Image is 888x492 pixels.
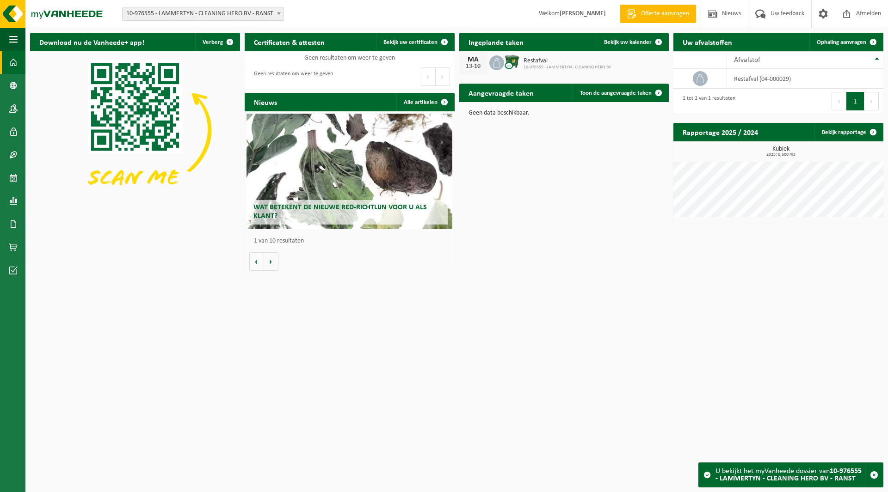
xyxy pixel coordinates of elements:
button: Next [864,92,879,110]
img: Download de VHEPlus App [30,51,240,208]
h2: Download nu de Vanheede+ app! [30,33,154,51]
span: 10-976555 - LAMMERTYN - CLEANING HERO BV [524,65,611,70]
strong: [PERSON_NAME] [560,10,606,17]
span: Ophaling aanvragen [817,39,866,45]
span: Afvalstof [734,56,760,64]
button: Verberg [195,33,239,51]
div: MA [464,56,482,63]
span: Wat betekent de nieuwe RED-richtlijn voor u als klant? [253,204,427,220]
a: Wat betekent de nieuwe RED-richtlijn voor u als klant? [247,114,452,229]
button: Next [436,67,450,86]
a: Alle artikelen [396,93,454,111]
span: 2025: 6,600 m3 [678,152,883,157]
p: Geen data beschikbaar. [469,110,660,116]
span: 10-976555 - LAMMERTYN - CLEANING HERO BV - RANST [123,7,284,20]
h2: Certificaten & attesten [245,33,334,51]
button: Vorige [249,252,264,271]
span: Bekijk uw kalender [604,39,652,45]
button: Previous [421,67,436,86]
span: Offerte aanvragen [639,9,691,18]
span: Verberg [203,39,223,45]
div: 13-10 [464,63,482,70]
button: Volgende [264,252,278,271]
h2: Nieuws [245,93,286,111]
td: Geen resultaten om weer te geven [245,51,455,64]
iframe: chat widget [5,472,154,492]
h2: Ingeplande taken [459,33,533,51]
div: 1 tot 1 van 1 resultaten [678,91,735,111]
a: Bekijk uw kalender [597,33,668,51]
span: 10-976555 - LAMMERTYN - CLEANING HERO BV - RANST [122,7,284,21]
h2: Uw afvalstoffen [673,33,741,51]
a: Ophaling aanvragen [809,33,882,51]
div: U bekijkt het myVanheede dossier van [715,463,865,487]
span: Bekijk uw certificaten [383,39,438,45]
span: Toon de aangevraagde taken [580,90,652,96]
a: Bekijk uw certificaten [376,33,454,51]
a: Offerte aanvragen [620,5,696,23]
button: Previous [832,92,846,110]
span: Restafval [524,57,611,65]
h2: Rapportage 2025 / 2024 [673,123,767,141]
h3: Kubiek [678,146,883,157]
strong: 10-976555 - LAMMERTYN - CLEANING HERO BV - RANST [715,468,862,482]
img: WB-1100-CU [504,54,520,70]
button: 1 [846,92,864,110]
a: Toon de aangevraagde taken [573,84,668,102]
td: restafval (04-000029) [727,69,883,89]
a: Bekijk rapportage [814,123,882,141]
div: Geen resultaten om weer te geven [249,67,333,87]
h2: Aangevraagde taken [459,84,543,102]
p: 1 van 10 resultaten [254,238,450,244]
